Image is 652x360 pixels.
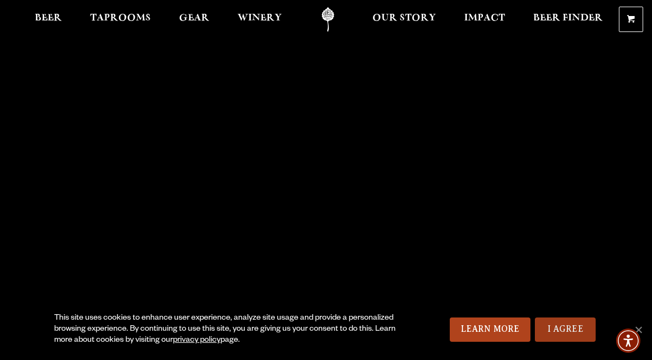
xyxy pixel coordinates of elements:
div: Accessibility Menu [616,329,640,353]
div: This site uses cookies to enhance user experience, analyze site usage and provide a personalized ... [54,313,412,346]
a: Winery [230,7,289,32]
a: Beer Finder [526,7,610,32]
a: Impact [457,7,512,32]
span: Winery [238,14,282,23]
span: Taprooms [90,14,151,23]
a: Taprooms [83,7,158,32]
span: Impact [464,14,505,23]
span: Our Story [372,14,436,23]
a: Our Story [365,7,443,32]
a: Beer [28,7,69,32]
a: Gear [172,7,217,32]
span: Beer [35,14,62,23]
a: I Agree [535,317,596,342]
a: privacy policy [173,336,220,345]
a: Odell Home [307,7,349,32]
a: Learn More [450,317,531,342]
span: Gear [179,14,209,23]
span: Beer Finder [533,14,603,23]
